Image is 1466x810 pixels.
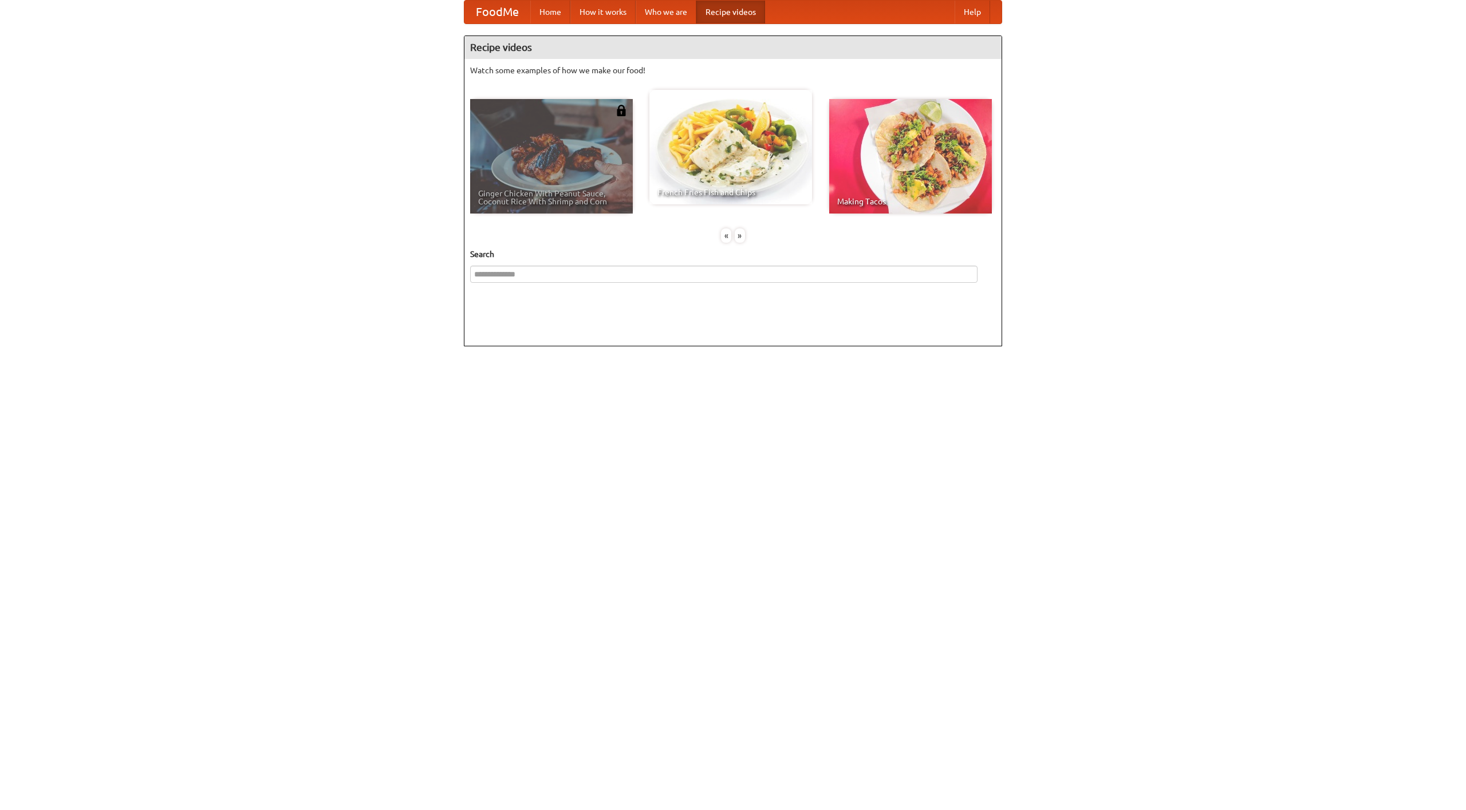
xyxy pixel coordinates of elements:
a: How it works [570,1,636,23]
a: Making Tacos [829,99,992,214]
span: Making Tacos [837,197,984,206]
a: Who we are [636,1,696,23]
img: 483408.png [616,105,627,116]
div: » [735,228,745,243]
a: FoodMe [464,1,530,23]
h5: Search [470,248,996,260]
p: Watch some examples of how we make our food! [470,65,996,76]
a: Help [955,1,990,23]
a: Home [530,1,570,23]
a: French Fries Fish and Chips [649,90,812,204]
a: Recipe videos [696,1,765,23]
div: « [721,228,731,243]
span: French Fries Fish and Chips [657,188,804,196]
h4: Recipe videos [464,36,1002,59]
